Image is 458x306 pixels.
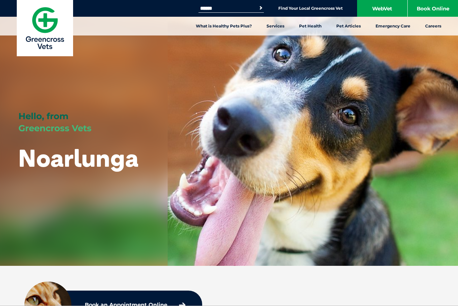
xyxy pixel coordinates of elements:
a: Emergency Care [368,17,418,35]
a: Pet Health [292,17,329,35]
a: What is Healthy Pets Plus? [188,17,259,35]
a: Careers [418,17,449,35]
span: Greencross Vets [18,123,92,134]
a: Services [259,17,292,35]
a: Pet Articles [329,17,368,35]
h1: Noarlunga [18,145,138,171]
a: Find Your Local Greencross Vet [278,6,343,11]
button: Search [257,5,264,11]
span: Hello, from [18,111,68,122]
